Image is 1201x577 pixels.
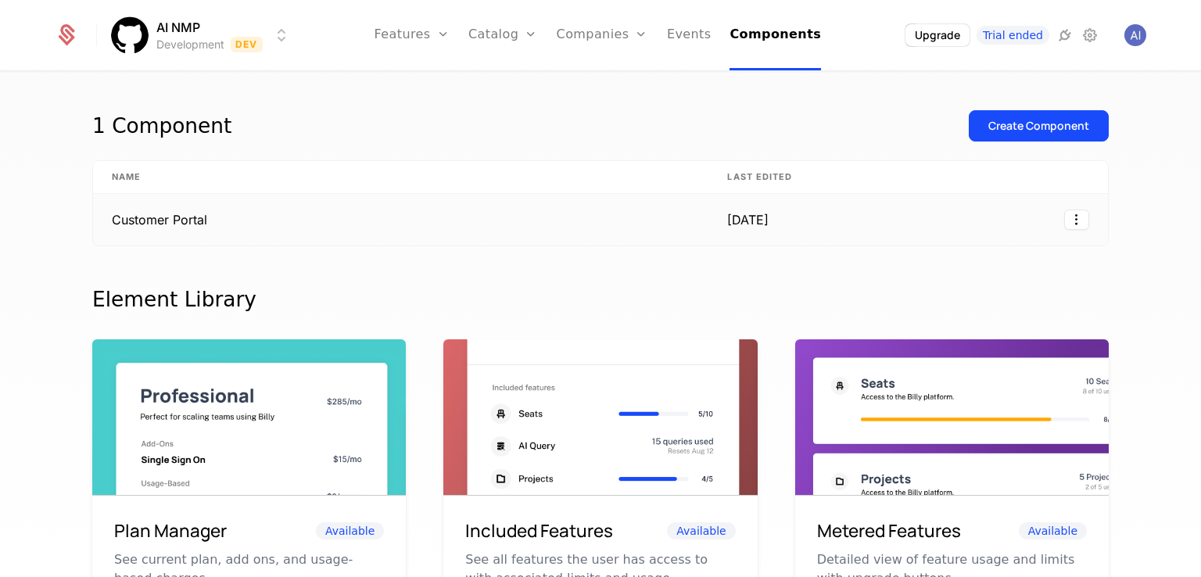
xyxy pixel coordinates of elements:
span: AI NMP [156,18,200,37]
div: [DATE] [727,210,799,229]
span: Available [316,522,384,539]
button: Select environment [116,18,291,52]
h6: Included Features [465,518,613,544]
a: Settings [1081,26,1099,45]
th: Name [93,161,708,194]
span: Available [667,522,735,539]
div: Create Component [988,118,1089,134]
a: Integrations [1056,26,1074,45]
div: Development [156,37,224,52]
td: Customer Portal [93,194,708,245]
button: Open user button [1124,24,1146,46]
h6: Metered Features [817,518,961,544]
div: 1 Component [92,110,231,142]
img: AI NMP [111,16,149,54]
th: Last edited [708,161,818,194]
img: AI Covex [1124,24,1146,46]
h6: Plan Manager [114,518,227,544]
div: Element Library [92,284,1109,315]
span: Available [1019,522,1087,539]
button: Upgrade [905,24,970,46]
a: Trial ended [977,26,1049,45]
button: Create Component [969,110,1109,142]
button: Select action [1064,210,1089,230]
span: Dev [231,37,263,52]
